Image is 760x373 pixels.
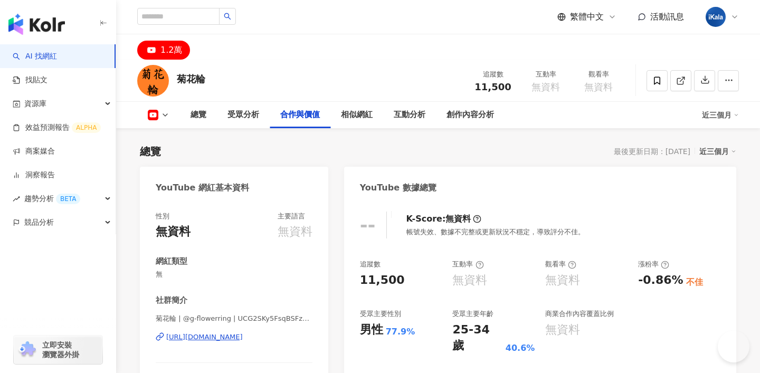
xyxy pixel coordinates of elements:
[526,69,566,80] div: 互動率
[406,227,585,237] div: 帳號失效、數據不完整或更新狀況不穩定，導致評分不佳。
[545,260,576,269] div: 觀看率
[24,211,54,234] span: 競品分析
[278,224,312,240] div: 無資料
[452,272,487,289] div: 無資料
[360,309,401,319] div: 受眾主要性別
[42,340,79,359] span: 立即安裝 瀏覽器外掛
[156,270,312,279] span: 無
[706,7,726,27] img: cropped-ikala-app-icon-2.png
[56,194,80,204] div: BETA
[156,295,187,306] div: 社群簡介
[360,182,436,194] div: YouTube 數據總覽
[13,170,55,180] a: 洞察報告
[584,82,613,92] span: 無資料
[718,331,749,362] iframe: Help Scout Beacon - Open
[394,109,425,121] div: 互動分析
[156,224,191,240] div: 無資料
[360,214,376,236] div: --
[531,82,560,92] span: 無資料
[227,109,259,121] div: 受眾分析
[545,272,580,289] div: 無資料
[140,144,161,159] div: 總覽
[452,260,483,269] div: 互動率
[360,260,381,269] div: 追蹤數
[452,309,493,319] div: 受眾主要年齡
[452,322,502,355] div: 25-34 歲
[699,145,736,158] div: 近三個月
[341,109,373,121] div: 相似網紅
[386,326,415,338] div: 77.9%
[224,13,231,20] span: search
[545,309,614,319] div: 商業合作內容覆蓋比例
[13,75,47,85] a: 找貼文
[686,276,703,288] div: 不佳
[446,109,494,121] div: 創作內容分析
[278,212,305,221] div: 主要語言
[473,69,513,80] div: 追蹤數
[474,81,511,92] span: 11,500
[360,272,405,289] div: 11,500
[360,322,383,338] div: 男性
[137,41,190,60] button: 1.2萬
[280,109,320,121] div: 合作與價值
[570,11,604,23] span: 繁體中文
[578,69,619,80] div: 觀看率
[166,332,243,342] div: [URL][DOMAIN_NAME]
[156,256,187,267] div: 網紅類型
[506,342,535,354] div: 40.6%
[614,147,690,156] div: 最後更新日期：[DATE]
[406,213,482,225] div: K-Score :
[14,336,102,364] a: chrome extension立即安裝 瀏覽器外掛
[13,51,57,62] a: searchAI 找網紅
[638,272,683,289] div: -0.86%
[8,14,65,35] img: logo
[24,92,46,116] span: 資源庫
[445,213,471,225] div: 無資料
[17,341,37,358] img: chrome extension
[156,332,312,342] a: [URL][DOMAIN_NAME]
[137,65,169,97] img: KOL Avatar
[156,182,249,194] div: YouTube 網紅基本資料
[545,322,580,338] div: 無資料
[24,187,80,211] span: 趨勢分析
[156,314,312,323] span: 菊花輪 | @g-flowerring | UCG2SKy5FsqBSFzHLR6xpthg
[702,107,739,123] div: 近三個月
[638,260,669,269] div: 漲粉率
[13,122,101,133] a: 效益預測報告ALPHA
[177,72,205,85] div: 菊花輪
[191,109,206,121] div: 總覽
[13,195,20,203] span: rise
[650,12,684,22] span: 活動訊息
[156,212,169,221] div: 性別
[160,43,182,58] div: 1.2萬
[13,146,55,157] a: 商案媒合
